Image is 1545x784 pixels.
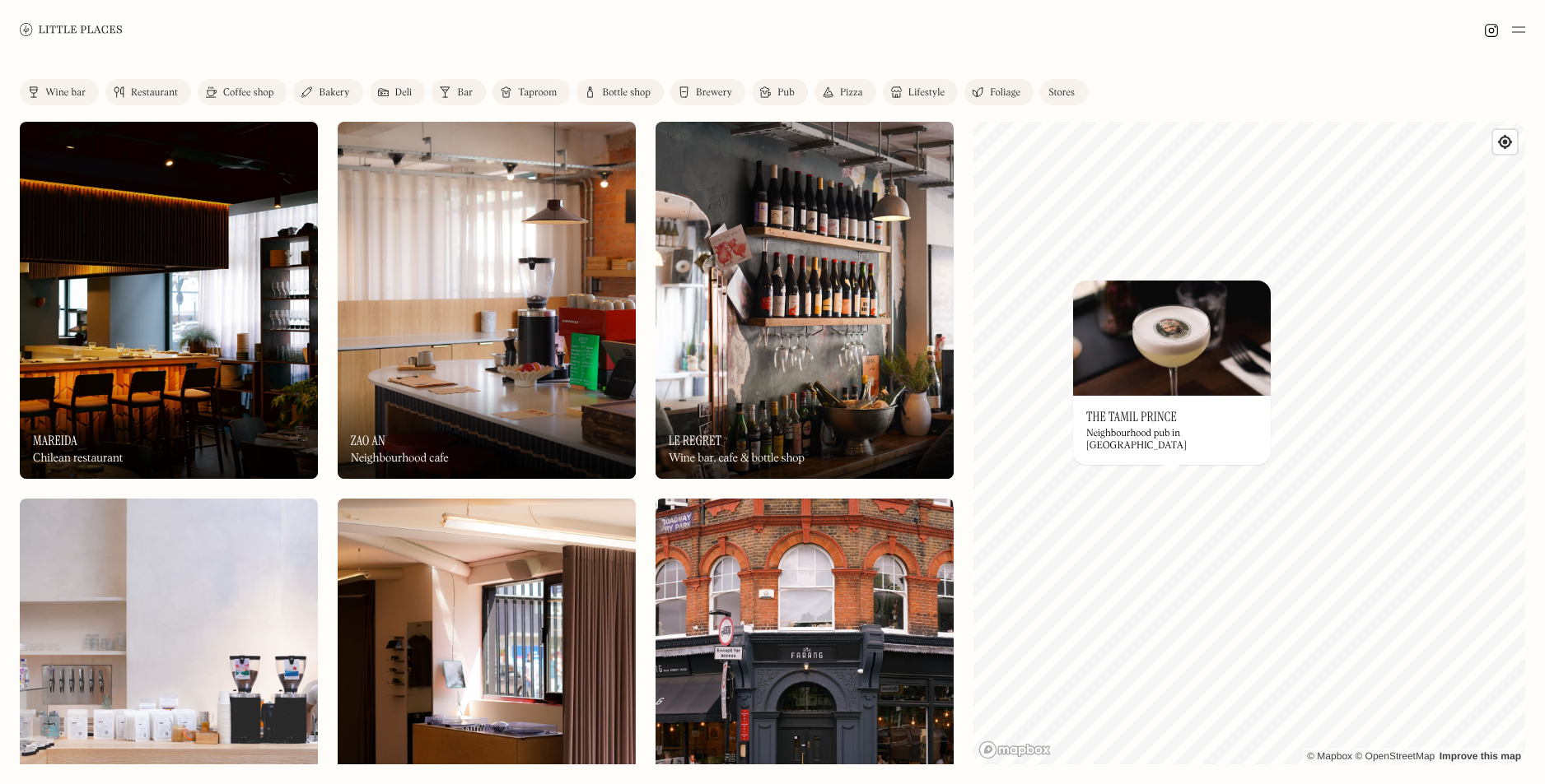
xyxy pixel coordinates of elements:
canvas: Map [973,122,1526,764]
a: Improve this map [1440,750,1521,762]
div: Pizza [840,88,863,98]
a: Foliage [964,79,1034,105]
div: Taproom [518,88,557,98]
a: Brewery [670,79,745,105]
h3: Le Regret [669,433,721,448]
img: Mareida [20,122,318,479]
h3: Zao An [351,433,385,448]
div: Pub [777,88,795,98]
a: Pub [752,79,808,105]
a: Lifestyle [883,79,958,105]
img: Le Regret [656,122,954,479]
a: Zao AnZao AnZao AnNeighbourhood cafe [338,122,636,479]
div: Bottle shop [602,88,651,98]
div: Lifestyle [908,88,945,98]
div: Chilean restaurant [33,452,123,466]
a: Bakery [293,79,362,105]
a: Le RegretLe RegretLe RegretWine bar, cafe & bottle shop [656,122,954,479]
a: OpenStreetMap [1355,750,1435,762]
a: Deli [370,79,426,105]
div: Wine bar, cafe & bottle shop [669,452,805,466]
div: Coffee shop [223,88,273,98]
a: Taproom [492,79,570,105]
img: Zao An [338,122,636,479]
img: The Tamil Prince [1073,281,1271,396]
div: Restaurant [131,88,178,98]
a: Stores [1040,79,1088,105]
a: Restaurant [105,79,191,105]
div: Bar [457,88,473,98]
h3: The Tamil Prince [1086,409,1177,424]
div: Wine bar [45,88,86,98]
a: MareidaMareidaMareidaChilean restaurant [20,122,318,479]
a: Mapbox [1307,750,1352,762]
div: Stores [1048,88,1075,98]
a: Pizza [815,79,876,105]
div: Bakery [319,88,349,98]
a: Coffee shop [198,79,287,105]
div: Neighbourhood cafe [351,452,449,466]
a: Mapbox homepage [978,740,1051,759]
a: Bottle shop [576,79,664,105]
button: Find my location [1493,130,1517,154]
div: Foliage [990,88,1020,98]
a: Bar [432,79,486,105]
div: Brewery [696,88,732,98]
a: The Tamil PrinceThe Tamil PrinceThe Tamil PrinceNeighbourhood pub in [GEOGRAPHIC_DATA] [1073,281,1271,465]
div: Neighbourhood pub in [GEOGRAPHIC_DATA] [1086,428,1258,452]
div: Deli [395,88,413,98]
h3: Mareida [33,433,77,448]
a: Wine bar [20,79,99,105]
